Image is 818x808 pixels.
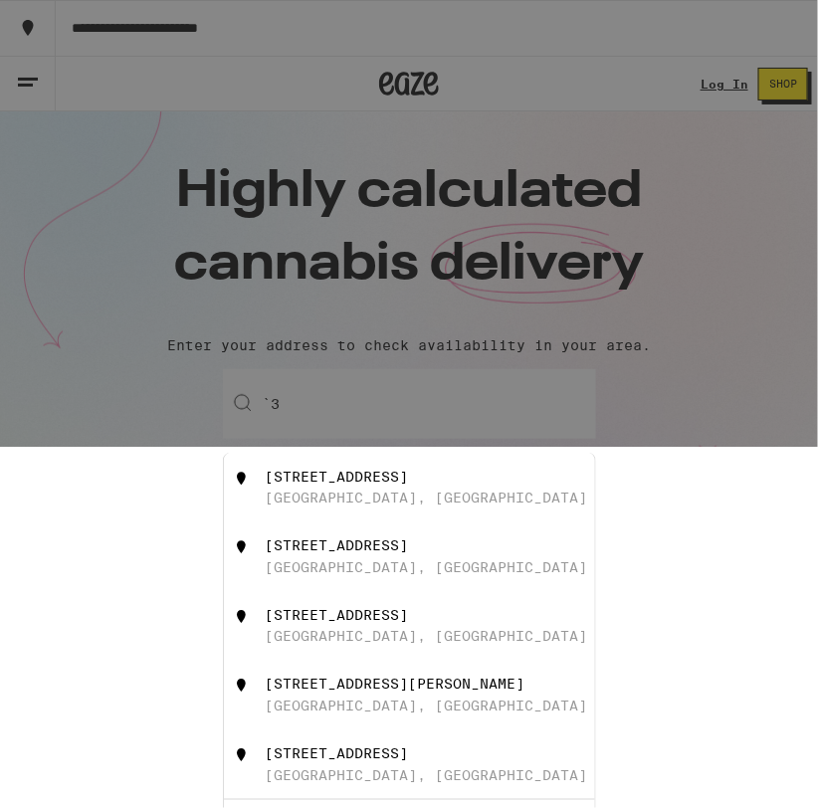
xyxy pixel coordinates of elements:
[265,607,408,623] div: [STREET_ADDRESS]
[265,537,408,553] div: [STREET_ADDRESS]
[232,469,252,489] img: 3655 North First Street
[265,745,408,761] div: [STREET_ADDRESS]
[265,490,587,505] div: [GEOGRAPHIC_DATA], [GEOGRAPHIC_DATA]
[265,767,587,783] div: [GEOGRAPHIC_DATA], [GEOGRAPHIC_DATA]
[232,537,252,557] img: 3655 Pruneridge Avenue
[265,698,587,713] div: [GEOGRAPHIC_DATA], [GEOGRAPHIC_DATA]
[12,14,143,30] span: Hi. Need any help?
[265,469,408,485] div: [STREET_ADDRESS]
[232,607,252,627] img: 365 North Autumn Street
[232,745,252,765] img: 365 North 6th Street
[265,676,524,692] div: [STREET_ADDRESS][PERSON_NAME]
[265,559,587,575] div: [GEOGRAPHIC_DATA], [GEOGRAPHIC_DATA]
[265,628,587,644] div: [GEOGRAPHIC_DATA], [GEOGRAPHIC_DATA]
[232,676,252,696] img: 3650 Buckley Street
